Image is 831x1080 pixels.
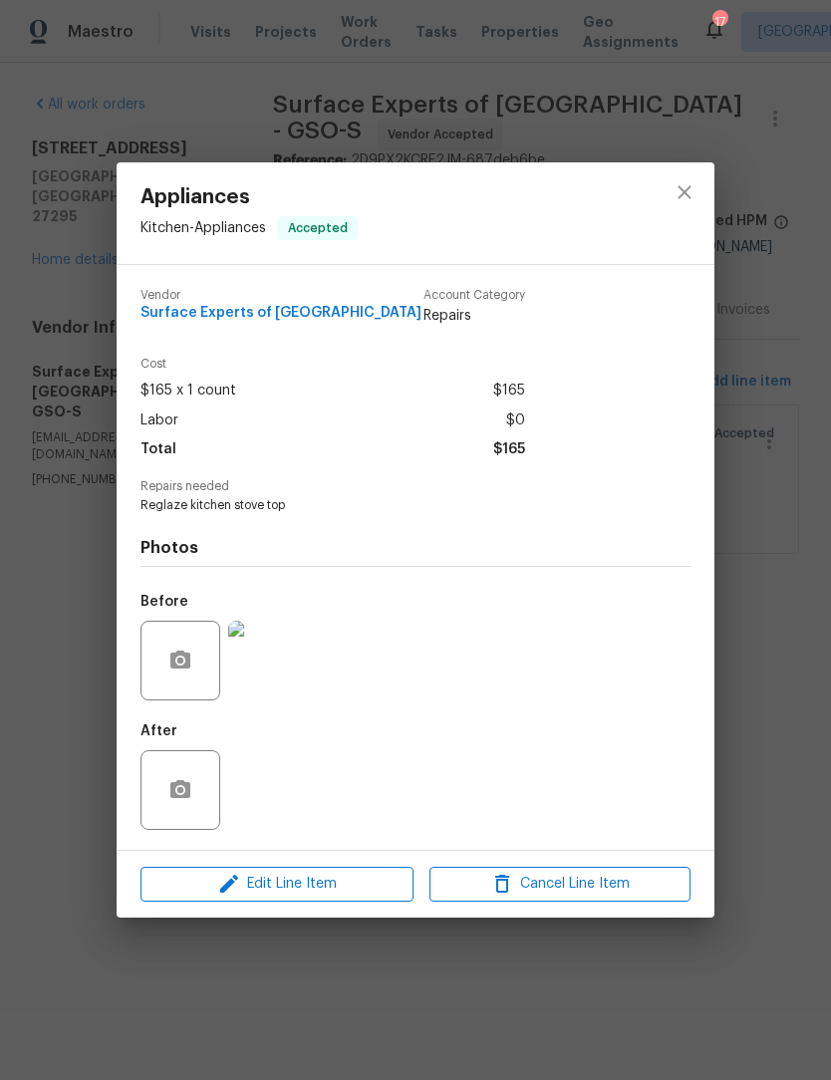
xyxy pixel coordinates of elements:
[140,221,266,235] span: Kitchen - Appliances
[140,595,188,609] h5: Before
[140,306,421,321] span: Surface Experts of [GEOGRAPHIC_DATA]
[140,406,178,435] span: Labor
[140,724,177,738] h5: After
[140,538,691,558] h4: Photos
[140,289,421,302] span: Vendor
[140,358,525,371] span: Cost
[140,435,176,464] span: Total
[493,435,525,464] span: $165
[712,12,726,32] div: 17
[661,168,708,216] button: close
[423,289,525,302] span: Account Category
[435,872,685,897] span: Cancel Line Item
[280,218,356,238] span: Accepted
[140,480,691,493] span: Repairs needed
[140,186,358,208] span: Appliances
[423,306,525,326] span: Repairs
[146,872,408,897] span: Edit Line Item
[140,377,236,405] span: $165 x 1 count
[140,497,636,514] span: Reglaze kitchen stove top
[140,867,414,902] button: Edit Line Item
[506,406,525,435] span: $0
[429,867,691,902] button: Cancel Line Item
[493,377,525,405] span: $165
